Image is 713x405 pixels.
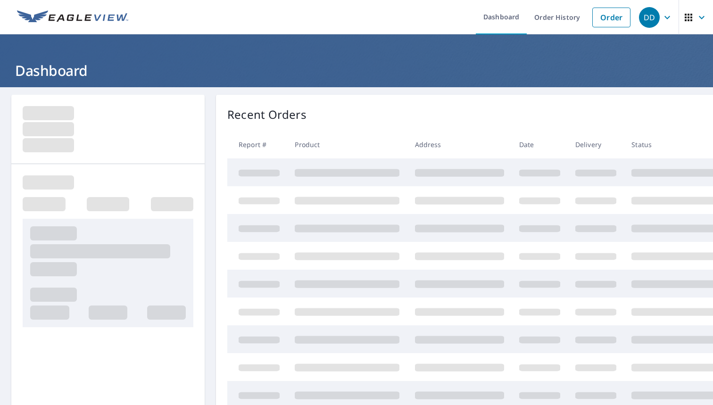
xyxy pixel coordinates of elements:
[639,7,660,28] div: DD
[512,131,568,158] th: Date
[227,131,287,158] th: Report #
[592,8,630,27] a: Order
[227,106,307,123] p: Recent Orders
[407,131,512,158] th: Address
[287,131,407,158] th: Product
[568,131,624,158] th: Delivery
[17,10,128,25] img: EV Logo
[11,61,702,80] h1: Dashboard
